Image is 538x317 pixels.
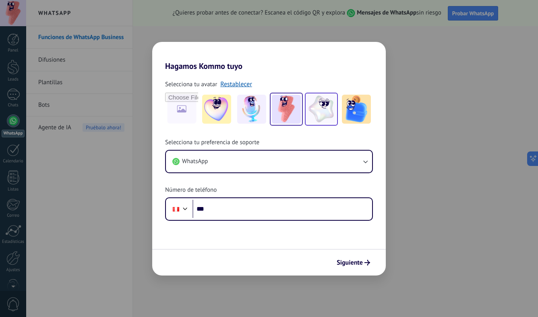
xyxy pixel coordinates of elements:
[220,80,252,88] a: Restablecer
[307,95,336,124] img: -4.jpeg
[202,95,231,124] img: -1.jpeg
[165,139,259,147] span: Selecciona tu preferencia de soporte
[237,95,266,124] img: -2.jpeg
[272,95,301,124] img: -3.jpeg
[165,81,217,89] span: Selecciona tu avatar
[337,260,363,265] span: Siguiente
[152,42,386,71] h2: Hagamos Kommo tuyo
[342,95,371,124] img: -5.jpeg
[333,256,374,269] button: Siguiente
[168,201,184,218] div: Peru: + 51
[166,151,372,172] button: WhatsApp
[165,186,217,194] span: Número de teléfono
[182,157,208,166] span: WhatsApp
